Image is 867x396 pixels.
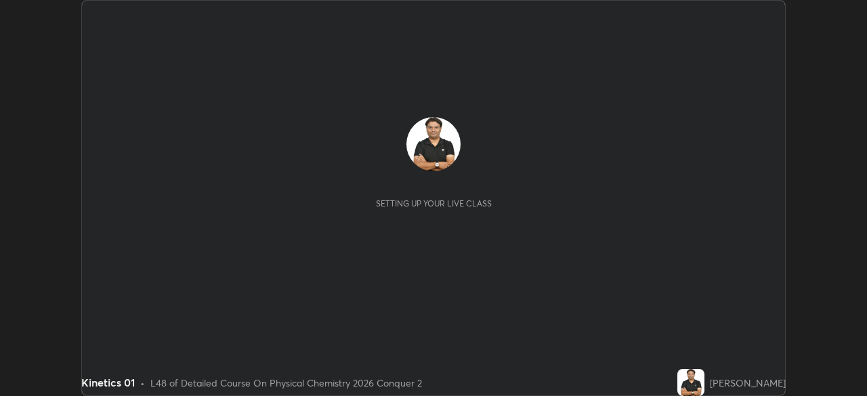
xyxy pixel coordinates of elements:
img: 61b8cc34d08742a995870d73e30419f3.jpg [406,117,461,171]
img: 61b8cc34d08742a995870d73e30419f3.jpg [677,369,704,396]
div: L48 of Detailed Course On Physical Chemistry 2026 Conquer 2 [150,376,422,390]
div: Kinetics 01 [81,374,135,391]
div: [PERSON_NAME] [710,376,786,390]
div: Setting up your live class [376,198,492,208]
div: • [140,376,145,390]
